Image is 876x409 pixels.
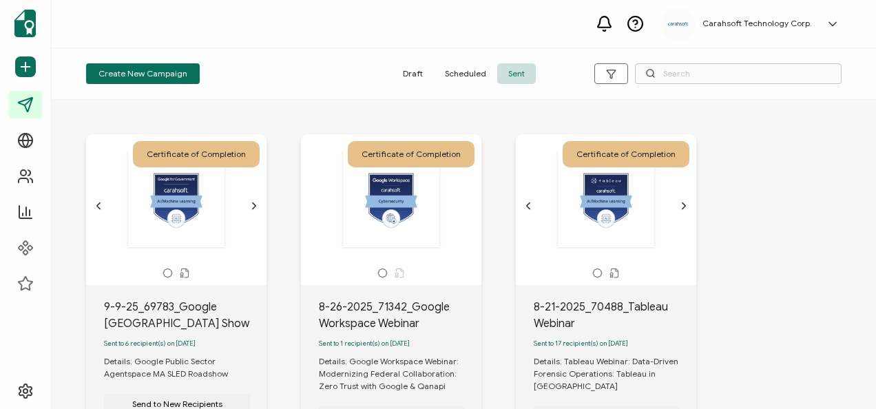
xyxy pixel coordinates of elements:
span: Sent to 6 recipient(s) on [DATE] [104,339,196,348]
div: 8-21-2025_70488_Tableau Webinar [534,299,696,332]
span: Sent to 17 recipient(s) on [DATE] [534,339,628,348]
div: Certificate of Completion [133,141,260,167]
div: Certificate of Completion [563,141,689,167]
span: Create New Campaign [98,70,187,78]
span: Send to New Recipients [132,400,222,408]
ion-icon: chevron forward outline [678,200,689,211]
img: sertifier-logomark-colored.svg [14,10,36,37]
h5: Carahsoft Technology Corp. [702,19,812,28]
span: Draft [392,63,434,84]
span: Sent [497,63,536,84]
ion-icon: chevron back outline [93,200,104,211]
iframe: Chat Widget [807,343,876,409]
span: Scheduled [434,63,497,84]
ion-icon: chevron forward outline [249,200,260,211]
div: 9-9-25_69783_Google [GEOGRAPHIC_DATA] Show [104,299,267,332]
button: Create New Campaign [86,63,200,84]
img: a9ee5910-6a38-4b3f-8289-cffb42fa798b.svg [668,22,689,26]
div: 8-26-2025_71342_Google Workspace Webinar [319,299,481,332]
span: Sent to 1 recipient(s) on [DATE] [319,339,410,348]
div: Certificate of Completion [348,141,474,167]
div: Details: Tableau Webinar: Data-Driven Forensic Operations: Tableau in [GEOGRAPHIC_DATA] [534,355,696,392]
input: Search [635,63,842,84]
div: Details: Google Public Sector Agentspace MA SLED Roadshow [104,355,267,380]
ion-icon: chevron back outline [523,200,534,211]
div: Details: Google Workspace Webinar: Modernizing Federal Collaboration: Zero Trust with Google & Qa... [319,355,481,392]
